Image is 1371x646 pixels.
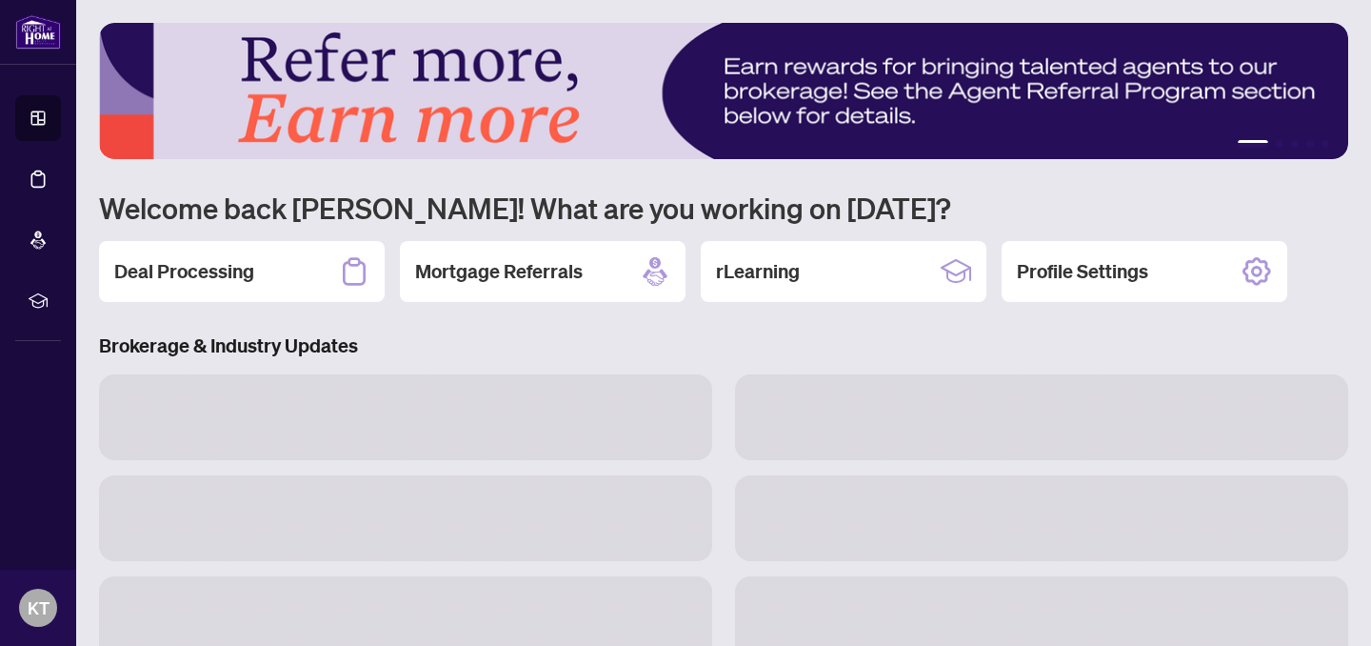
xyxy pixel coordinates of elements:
button: 4 [1306,140,1314,148]
button: 2 [1276,140,1283,148]
h2: rLearning [716,258,800,285]
button: 3 [1291,140,1299,148]
h3: Brokerage & Industry Updates [99,333,1348,359]
span: KT [28,595,50,621]
h2: Deal Processing [114,258,254,285]
img: Slide 0 [99,23,1348,159]
h2: Mortgage Referrals [415,258,583,285]
h2: Profile Settings [1017,258,1148,285]
img: logo [15,14,61,50]
button: 5 [1321,140,1329,148]
button: 1 [1238,140,1268,148]
h1: Welcome back [PERSON_NAME]! What are you working on [DATE]? [99,190,1348,226]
